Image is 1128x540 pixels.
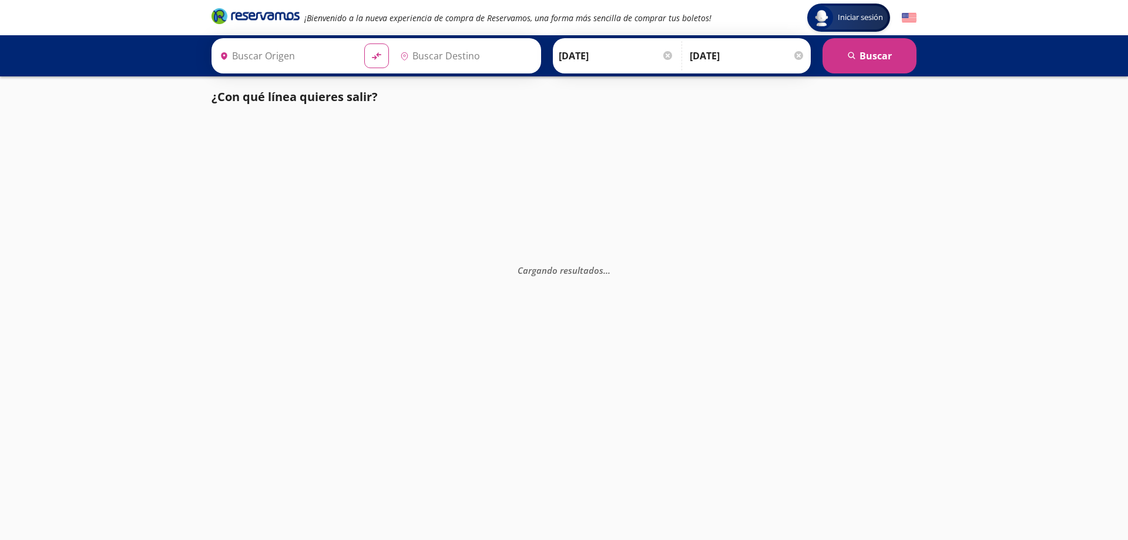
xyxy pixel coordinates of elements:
[603,264,606,276] span: .
[518,264,610,276] em: Cargando resultados
[211,7,300,28] a: Brand Logo
[211,88,378,106] p: ¿Con qué línea quieres salir?
[608,264,610,276] span: .
[559,41,674,71] input: Elegir Fecha
[215,41,355,71] input: Buscar Origen
[833,12,888,24] span: Iniciar sesión
[606,264,608,276] span: .
[902,11,916,25] button: English
[690,41,805,71] input: Opcional
[395,41,535,71] input: Buscar Destino
[211,7,300,25] i: Brand Logo
[822,38,916,73] button: Buscar
[304,12,711,24] em: ¡Bienvenido a la nueva experiencia de compra de Reservamos, una forma más sencilla de comprar tus...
